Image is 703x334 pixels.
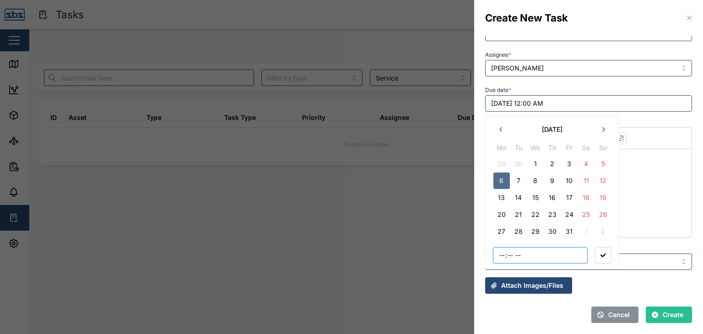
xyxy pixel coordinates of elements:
th: Mo [493,142,510,156]
button: 29 October 2025 [527,223,544,240]
button: 12 October 2025 [595,172,611,189]
label: Due date [485,87,511,93]
button: 13 October 2025 [493,189,510,206]
button: 18 October 2025 [578,189,595,206]
button: 20 October 2025 [493,206,510,223]
button: 24 October 2025 [561,206,578,223]
th: Tu [510,142,527,156]
button: 7 October 2025 [510,172,527,189]
button: 29 September 2025 [493,156,510,172]
h3: Create New Task [485,11,568,25]
th: Su [595,142,611,156]
button: 31 October 2025 [561,223,578,240]
th: Fr [561,142,578,156]
button: 26 October 2025 [595,206,611,223]
button: 4 October 2025 [578,156,595,172]
button: 11 October 2025 [578,172,595,189]
button: 17 October 2025 [561,189,578,206]
button: 3 October 2025 [561,156,578,172]
span: Cancel [608,307,630,323]
th: We [527,142,544,156]
label: Assignee [485,52,511,58]
button: 15 October 2025 [527,189,544,206]
button: 10 October 2025 [561,172,578,189]
button: Attach Images/Files [485,277,572,294]
button: 2 November 2025 [595,223,611,240]
button: Create [646,307,692,323]
button: 1 November 2025 [578,223,595,240]
button: 2 October 2025 [544,156,561,172]
button: 9 October 2025 [544,172,561,189]
button: 27 October 2025 [493,223,510,240]
button: 1 October 2025 [527,156,544,172]
input: Choose an assignee [485,60,692,76]
button: 25 October 2025 [578,206,595,223]
span: Attach Images/Files [501,278,563,293]
button: 30 October 2025 [544,223,561,240]
button: 19 October 2025 [595,189,611,206]
button: 22 October 2025 [527,206,544,223]
button: 14 October 2025 [510,189,527,206]
button: 21 October 2025 [510,206,527,223]
th: Th [544,142,561,156]
span: Create [663,307,683,323]
button: Cancel [591,307,638,323]
button: 16 October 2025 [544,189,561,206]
button: 6 October 2025 [493,172,510,189]
button: Remove link [615,132,627,144]
th: Sa [578,142,595,156]
button: 30 September 2025 [510,156,527,172]
button: 8 October 2025 [527,172,544,189]
button: 23 October 2025 [544,206,561,223]
button: 5 October 2025 [595,156,611,172]
button: [DATE] [509,121,595,138]
button: 28 October 2025 [510,223,527,240]
button: 06/10/2025 12:00 AM [485,95,692,112]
